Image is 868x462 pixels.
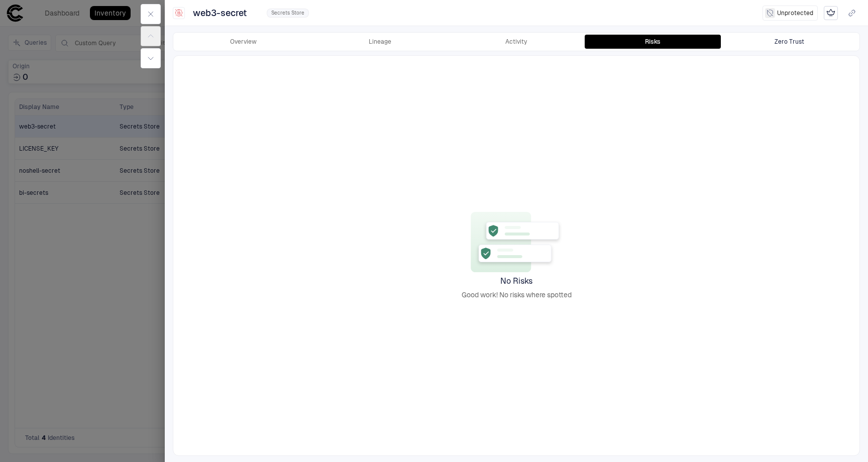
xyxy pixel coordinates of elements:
button: Lineage [312,35,449,49]
button: web3-secret [191,5,261,21]
span: Secrets Store [271,10,304,17]
div: Mark as Crown Jewel [824,6,838,20]
span: No Risks [500,276,532,286]
div: Risks [645,38,661,46]
button: Activity [448,35,585,49]
div: Zero Trust [775,38,804,46]
span: web3-secret [193,7,247,19]
span: Good work! No risks where spotted [462,290,572,299]
div: AWS Secrets Manager [175,9,183,17]
span: Unprotected [777,9,813,17]
button: Overview [175,35,312,49]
